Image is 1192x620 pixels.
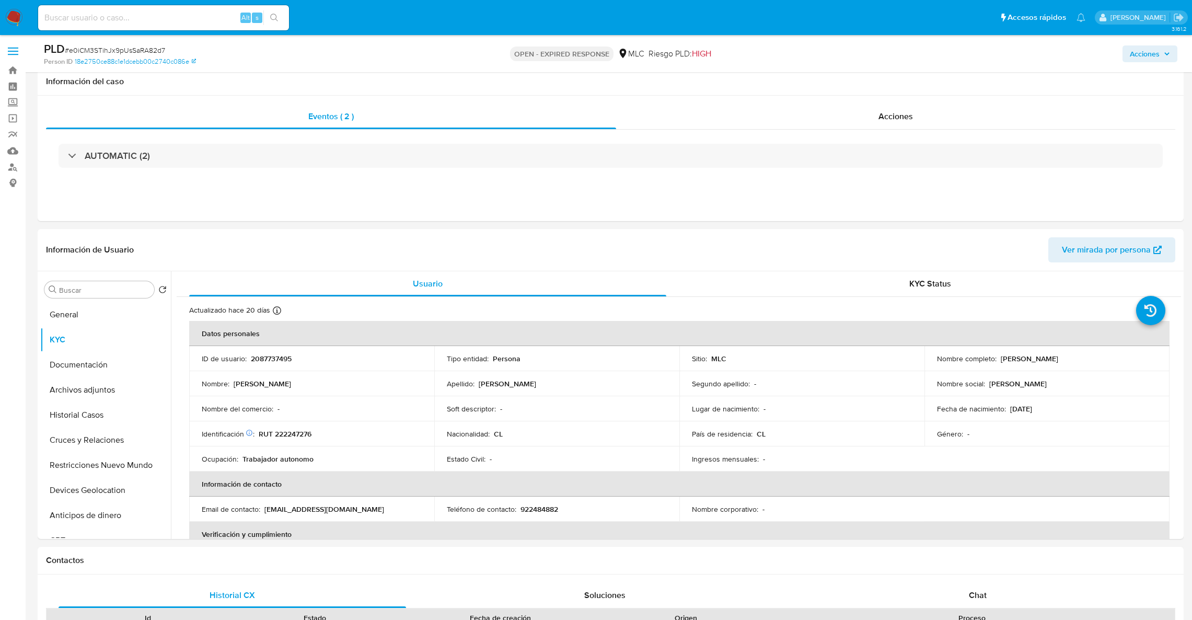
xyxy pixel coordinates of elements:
h1: Información de Usuario [46,245,134,255]
p: - [500,404,502,414]
button: KYC [40,327,171,352]
span: Chat [969,589,987,601]
th: Información de contacto [189,472,1170,497]
p: País de residencia : [692,429,753,439]
p: Fecha de nacimiento : [937,404,1006,414]
a: 18e2750ce88c1e1dcebb00c2740c086e [75,57,196,66]
button: Cruces y Relaciones [40,428,171,453]
div: AUTOMATIC (2) [59,144,1163,168]
b: PLD [44,40,65,57]
a: Salir [1173,12,1184,23]
button: Buscar [49,285,57,294]
span: Historial CX [210,589,255,601]
input: Buscar usuario o caso... [38,11,289,25]
p: Segundo apellido : [692,379,750,388]
p: Nombre social : [937,379,985,388]
p: Lugar de nacimiento : [692,404,759,414]
p: OPEN - EXPIRED RESPONSE [510,47,614,61]
button: Devices Geolocation [40,478,171,503]
h1: Información del caso [46,76,1175,87]
p: [PERSON_NAME] [1001,354,1058,363]
p: - [763,404,766,414]
span: Acciones [1130,45,1160,62]
p: MLC [711,354,726,363]
button: search-icon [263,10,285,25]
p: Persona [493,354,520,363]
p: Soft descriptor : [447,404,496,414]
span: Usuario [413,278,443,290]
input: Buscar [59,285,150,295]
span: Riesgo PLD: [649,48,711,60]
p: Teléfono de contacto : [447,504,516,514]
span: KYC Status [909,278,951,290]
p: Género : [937,429,963,439]
button: Archivos adjuntos [40,377,171,403]
p: Ingresos mensuales : [692,454,759,464]
button: Acciones [1122,45,1177,62]
button: Restricciones Nuevo Mundo [40,453,171,478]
p: - [762,504,765,514]
p: Nacionalidad : [447,429,490,439]
p: 2087737495 [251,354,292,363]
span: Acciones [878,110,913,122]
p: [EMAIL_ADDRESS][DOMAIN_NAME] [264,504,384,514]
p: RUT 222247276 [259,429,311,439]
b: Person ID [44,57,73,66]
p: Apellido : [447,379,475,388]
p: Sitio : [692,354,707,363]
p: - [490,454,492,464]
p: Nombre : [202,379,229,388]
span: Soluciones [584,589,626,601]
p: [DATE] [1010,404,1032,414]
button: General [40,302,171,327]
p: Nombre corporativo : [692,504,758,514]
p: Nombre completo : [937,354,997,363]
p: [PERSON_NAME] [989,379,1047,388]
p: Estado Civil : [447,454,485,464]
span: Alt [241,13,250,22]
span: # e0iCM3STihJx9pUsSaRA82d7 [65,45,165,55]
p: - [967,429,969,439]
button: Anticipos de dinero [40,503,171,528]
th: Verificación y cumplimiento [189,522,1170,547]
button: Volver al orden por defecto [158,285,167,297]
p: Nombre del comercio : [202,404,273,414]
p: ID de usuario : [202,354,247,363]
p: Identificación : [202,429,254,439]
p: Trabajador autonomo [242,454,314,464]
button: Historial Casos [40,403,171,428]
button: Ver mirada por persona [1048,237,1175,262]
p: agustina.godoy@mercadolibre.com [1110,13,1170,22]
p: [PERSON_NAME] [234,379,291,388]
a: Notificaciones [1077,13,1085,22]
p: Ocupación : [202,454,238,464]
span: Ver mirada por persona [1062,237,1151,262]
span: Accesos rápidos [1008,12,1066,23]
p: Actualizado hace 20 días [189,305,270,315]
p: 922484882 [520,504,558,514]
p: CL [757,429,766,439]
th: Datos personales [189,321,1170,346]
div: MLC [618,48,644,60]
p: Email de contacto : [202,504,260,514]
span: Eventos ( 2 ) [308,110,354,122]
p: - [277,404,280,414]
p: CL [494,429,503,439]
p: - [763,454,765,464]
p: - [754,379,756,388]
span: s [256,13,259,22]
button: Documentación [40,352,171,377]
h1: Contactos [46,555,1175,566]
p: [PERSON_NAME] [479,379,536,388]
p: Tipo entidad : [447,354,489,363]
span: HIGH [692,48,711,60]
h3: AUTOMATIC (2) [85,150,150,162]
button: CBT [40,528,171,553]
